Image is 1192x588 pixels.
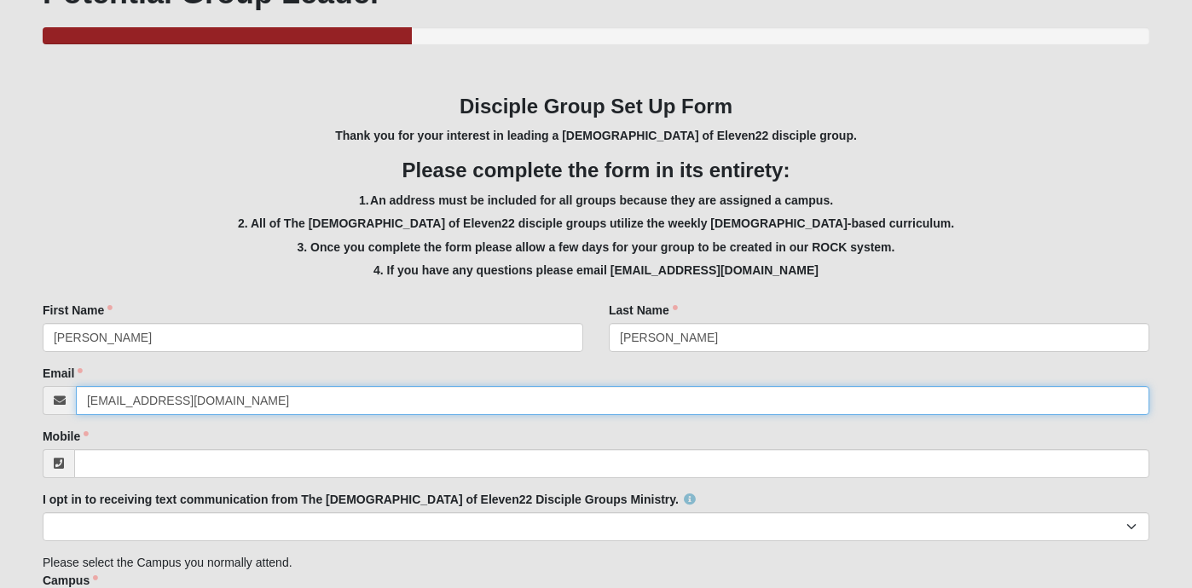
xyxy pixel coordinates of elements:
label: Last Name [609,302,678,319]
h5: 2. All of The [DEMOGRAPHIC_DATA] of Eleven22 disciple groups utilize the weekly [DEMOGRAPHIC_DATA... [43,216,1149,231]
h5: 4. If you have any questions please email [EMAIL_ADDRESS][DOMAIN_NAME] [43,263,1149,278]
h5: 3. Once you complete the form please allow a few days for your group to be created in our ROCK sy... [43,240,1149,255]
h3: Please complete the form in its entirety: [43,159,1149,183]
h5: 1. An address must be included for all groups because they are assigned a campus. [43,193,1149,208]
label: First Name [43,302,113,319]
label: Mobile [43,428,89,445]
h3: Disciple Group Set Up Form [43,95,1149,119]
label: I opt in to receiving text communication from The [DEMOGRAPHIC_DATA] of Eleven22 Disciple Groups ... [43,491,696,508]
h5: Thank you for your interest in leading a [DEMOGRAPHIC_DATA] of Eleven22 disciple group. [43,129,1149,143]
label: Email [43,365,83,382]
